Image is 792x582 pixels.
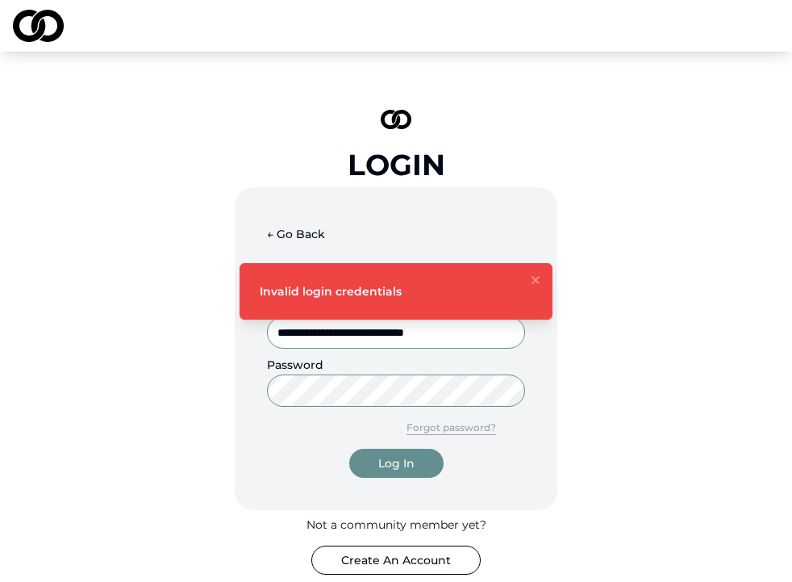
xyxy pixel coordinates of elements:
[378,455,415,471] div: Log In
[311,546,481,575] button: Create An Account
[348,149,445,181] div: Login
[306,517,486,533] div: Not a community member yet?
[267,358,323,372] label: Password
[13,10,64,42] img: logo
[381,110,411,129] img: logo
[377,413,525,442] button: Forgot password?
[260,283,402,299] div: Invalid login credentials
[267,220,325,249] button: ← Go Back
[349,449,444,478] button: Log In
